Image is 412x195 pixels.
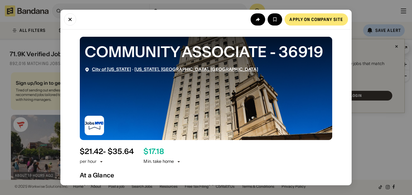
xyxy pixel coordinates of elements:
div: At a Glance [80,172,332,179]
div: Benefits [208,184,332,190]
img: City of New York logo [85,116,104,135]
div: Hours [80,184,204,190]
div: $ 17.18 [144,147,164,156]
a: City of [US_STATE] [92,67,131,72]
a: [US_STATE], [GEOGRAPHIC_DATA], [GEOGRAPHIC_DATA] [134,67,258,72]
div: Min. take home [144,159,181,165]
div: $ 21.42 - $35.64 [80,147,134,156]
div: Apply on company site [289,17,343,22]
div: · [92,67,258,72]
div: per hour [80,159,96,165]
button: Close [64,13,76,26]
div: COMMUNITY ASSOCIATE - 36919 [85,42,327,62]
